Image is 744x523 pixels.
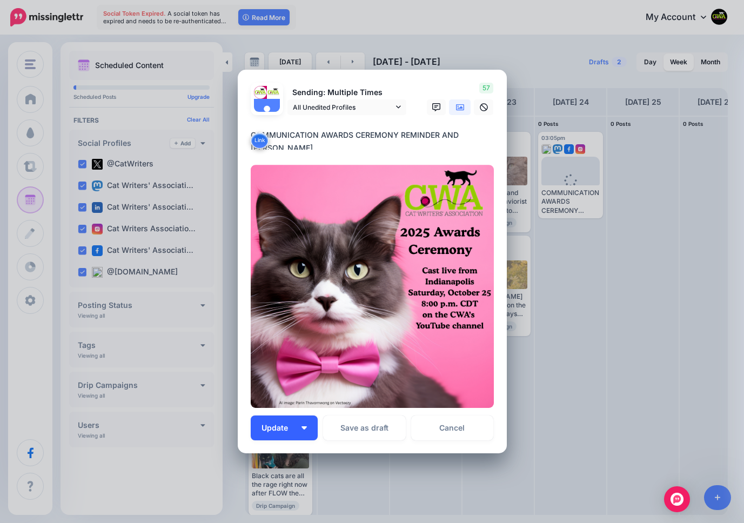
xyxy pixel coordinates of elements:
button: Save as draft [323,415,406,440]
span: Update [262,424,296,432]
img: CDVU18V8T4IWKLJ76EJNN11TBR8TWPVZ.png [251,165,494,408]
a: All Unedited Profiles [287,99,406,115]
span: 57 [479,83,493,93]
button: Update [251,415,318,440]
img: user_default_image.png [254,99,280,125]
div: Open Intercom Messenger [664,486,690,512]
p: Sending: Multiple Times [287,86,406,99]
span: All Unedited Profiles [293,102,393,113]
div: COMMUNICATION AWARDS CEREMONY REMINDER AND [PERSON_NAME] The Cat Writers' Communication Awards wi... [251,129,499,206]
a: Cancel [411,415,494,440]
button: Link [251,132,269,149]
img: 326279769_1240690483185035_8704348640003314294_n-bsa141107.png [267,86,280,99]
img: 1qlX9Brh-74720.jpg [254,86,267,99]
img: arrow-down-white.png [301,426,307,430]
